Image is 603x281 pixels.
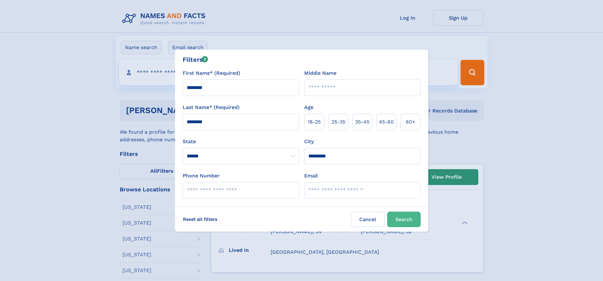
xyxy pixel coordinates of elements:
label: Email [304,172,318,180]
span: 25‑35 [331,118,345,126]
span: 60+ [406,118,415,126]
div: Filters [183,55,208,64]
label: Cancel [351,212,385,227]
label: Reset all filters [179,212,222,227]
label: State [183,138,299,145]
label: Last Name* (Required) [183,104,240,111]
label: Age [304,104,313,111]
label: Middle Name [304,69,336,77]
button: Search [387,212,421,227]
label: Phone Number [183,172,220,180]
label: First Name* (Required) [183,69,240,77]
label: City [304,138,314,145]
span: 35‑45 [355,118,369,126]
span: 18‑25 [308,118,321,126]
span: 45‑60 [379,118,394,126]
